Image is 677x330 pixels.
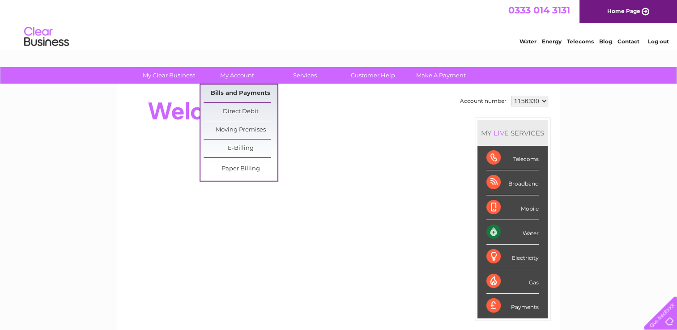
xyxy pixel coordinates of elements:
a: Customer Help [336,67,410,84]
div: MY SERVICES [477,120,548,146]
a: Make A Payment [404,67,478,84]
div: Water [486,220,539,245]
a: Telecoms [567,38,594,45]
a: Energy [542,38,562,45]
a: Bills and Payments [204,85,277,102]
a: My Clear Business [132,67,206,84]
a: Paper Billing [204,160,277,178]
div: Clear Business is a trading name of Verastar Limited (registered in [GEOGRAPHIC_DATA] No. 3667643... [128,5,550,43]
a: Services [268,67,342,84]
div: Broadband [486,170,539,195]
div: Payments [486,294,539,318]
a: Contact [617,38,639,45]
a: Moving Premises [204,121,277,139]
div: Telecoms [486,146,539,170]
div: Mobile [486,195,539,220]
div: LIVE [492,129,511,137]
a: 0333 014 3131 [508,4,570,16]
a: Water [519,38,536,45]
a: Blog [599,38,612,45]
div: Gas [486,269,539,294]
img: logo.png [24,23,69,51]
a: Log out [647,38,668,45]
a: My Account [200,67,274,84]
td: Account number [458,93,509,109]
a: E-Billing [204,140,277,157]
div: Electricity [486,245,539,269]
a: Direct Debit [204,103,277,121]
